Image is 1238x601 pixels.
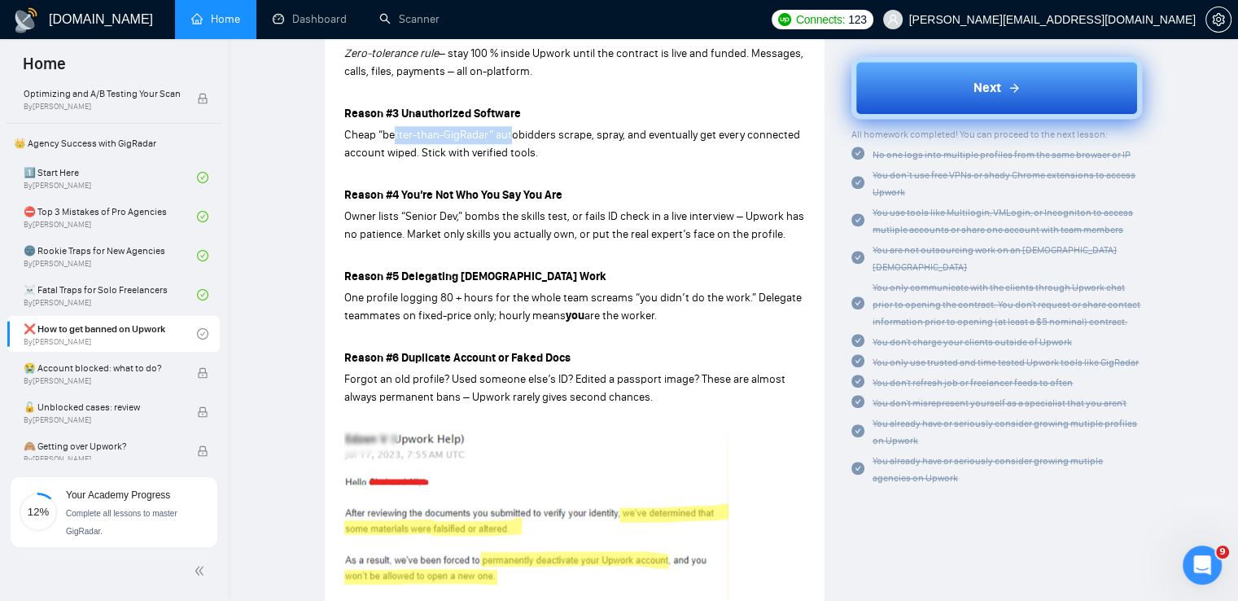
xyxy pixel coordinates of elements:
[873,357,1139,368] span: You only use trusted and time tested Upwork tools like GigRadar
[344,46,439,60] em: Zero-tolerance rule
[24,376,180,386] span: By [PERSON_NAME]
[197,328,208,340] span: check-circle
[24,316,197,352] a: ❌ How to get banned on UpworkBy[PERSON_NAME]
[848,11,866,29] span: 123
[851,213,864,226] span: check-circle
[24,277,197,313] a: ☠️ Fatal Traps for Solo FreelancersBy[PERSON_NAME]
[873,377,1073,388] span: You don't refresh job or freelancer feeds to often
[10,52,79,86] span: Home
[851,147,864,160] span: check-circle
[1205,13,1231,26] a: setting
[24,160,197,195] a: 1️⃣ Start HereBy[PERSON_NAME]
[873,336,1072,348] span: You don't charge your clients outside of Upwork
[24,438,180,454] span: 🙈 Getting over Upwork?
[66,489,170,501] span: Your Academy Progress
[873,207,1133,235] span: You use tools like Multilogin, VMLogin, or Incogniton to access mutliple accounts or share one ac...
[19,507,58,517] span: 12%
[344,188,562,202] strong: Reason #4 You’re Not Who You Say You Are
[191,12,240,26] a: homeHome
[851,129,1108,140] span: All homework completed! You can proceed to the next lesson:
[24,86,180,102] span: Optimizing and A/B Testing Your Scanner for Better Results
[197,367,208,379] span: lock
[873,244,1117,273] span: You are not outsourcing work on an [DEMOGRAPHIC_DATA] [DEMOGRAPHIC_DATA]
[566,309,584,322] strong: you
[197,211,208,222] span: check-circle
[1216,546,1229,559] span: 9
[197,250,208,261] span: check-circle
[851,395,864,408] span: check-circle
[273,12,347,26] a: dashboardDashboard
[873,455,1103,484] span: You already have or seriously consider growing mutiple agencies on Upwork
[197,289,208,300] span: check-circle
[973,78,1001,98] span: Next
[851,375,864,388] span: check-circle
[197,93,208,104] span: lock
[851,462,864,475] span: check-circle
[851,57,1142,119] button: Next
[778,13,791,26] img: upwork-logo.png
[584,309,657,322] span: are the worker.
[194,563,210,579] span: double-left
[344,46,803,78] span: – stay 100 % inside Upwork until the contract is live and funded. Messages, calls, files, payment...
[197,445,208,457] span: lock
[1206,13,1231,26] span: setting
[887,14,899,25] span: user
[24,102,180,112] span: By [PERSON_NAME]
[24,399,180,415] span: 🔓 Unblocked cases: review
[197,172,208,183] span: check-circle
[851,296,864,309] span: check-circle
[66,509,177,536] span: Complete all lessons to master GigRadar.
[873,397,1126,409] span: You don't misrepresent yourself as a specialist that you aren't
[197,406,208,418] span: lock
[24,238,197,274] a: 🌚 Rookie Traps for New AgenciesBy[PERSON_NAME]
[1205,7,1231,33] button: setting
[24,360,180,376] span: 😭 Account blocked: what to do?
[344,351,571,365] strong: Reason #6 Duplicate Account or Faked Docs
[24,199,197,235] a: ⛔ Top 3 Mistakes of Pro AgenciesBy[PERSON_NAME]
[344,107,521,121] strong: Reason #3 Unauthorized Software
[344,291,802,322] span: One profile logging 80 + hours for the whole team screams “you didn’t do the work.” Delegate team...
[873,418,1137,446] span: You already have or seriously consider growing mutiple profiles on Upwork
[344,270,606,283] strong: Reason #5 Delegating [DEMOGRAPHIC_DATA] Work
[796,11,845,29] span: Connects:
[344,372,785,404] span: Forgot an old profile? Used someone else’s ID? Edited a passport image? These are almost always p...
[851,424,864,437] span: check-circle
[851,354,864,367] span: check-circle
[873,149,1131,160] span: No one logs into multiple profiles from the same browser or IP
[24,454,180,464] span: By [PERSON_NAME]
[13,7,39,33] img: logo
[873,282,1140,327] span: You only communicate with the clients through Upwork chat prior to opening the contract. You don'...
[7,127,220,160] span: 👑 Agency Success with GigRadar
[344,209,804,241] span: Owner lists “Senior Dev,” bombs the skills test, or fails ID check in a live interview – Upwork h...
[851,334,864,347] span: check-circle
[344,128,800,160] span: Cheap “better-than-GigRadar” autobidders scrape, spray, and eventually get every connected accoun...
[851,251,864,264] span: check-circle
[379,12,440,26] a: searchScanner
[851,176,864,189] span: check-circle
[24,415,180,425] span: By [PERSON_NAME]
[1183,546,1222,585] iframe: Intercom live chat
[873,169,1135,198] span: You don’t use free VPNs or shady Chrome extensions to access Upwork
